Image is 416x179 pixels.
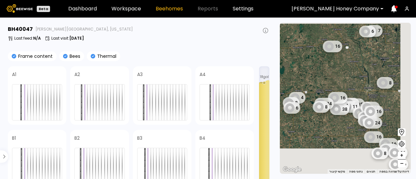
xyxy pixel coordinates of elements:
[33,35,41,41] b: N/A
[364,131,383,143] div: 16
[340,101,360,112] div: 11
[16,54,53,58] p: Frame content
[358,115,377,126] div: 16
[359,25,376,37] div: 6
[6,4,33,13] img: Beewise logo
[74,72,80,77] h4: A2
[95,54,116,58] p: Thermal
[398,152,406,160] button: +
[68,54,80,58] p: Bees
[343,98,359,109] div: 8
[367,170,375,173] a: ‫תנאים (הקישור נפתח בכרטיסייה חדשה)
[366,25,383,36] div: 7
[281,165,303,174] img: Google
[329,169,345,174] button: מקשי קיצור
[12,72,16,77] h4: A1
[349,169,363,174] button: נתוני מפה
[376,77,393,89] div: 8
[400,160,404,168] span: –
[314,98,334,109] div: 24
[260,75,269,79] span: 18 gal
[283,102,300,114] div: 6
[37,6,50,12] div: Beta
[379,143,399,155] div: 13
[389,158,408,170] div: 16
[360,102,380,113] div: 16
[398,160,406,167] button: –
[14,36,41,40] p: Last feed :
[74,136,80,140] h4: B2
[8,27,33,32] h3: BH 40047
[283,97,300,109] div: 8
[200,136,205,140] h4: B4
[198,6,218,11] span: Reports
[12,136,16,140] h4: B1
[353,107,370,119] div: 8
[333,100,350,111] div: 7
[400,151,404,160] span: +
[233,6,253,11] a: Settings
[330,103,349,115] div: 38
[137,72,143,77] h4: A3
[379,170,409,173] a: דיווח על שגיאה במפה
[69,35,84,41] b: [DATE]
[323,40,342,52] div: 16
[68,6,97,11] a: Dashboard
[328,92,347,104] div: 16
[388,147,408,159] div: 16
[379,138,398,150] div: 16
[281,165,303,174] a: ‏פתיחת האזור הזה במפות Google (ייפתח חלון חדש)
[363,117,382,129] div: 24
[364,106,383,117] div: 16
[313,101,330,113] div: 8
[156,6,183,11] a: Beehomes
[111,6,141,11] a: Workspace
[288,92,305,103] div: 4
[51,36,84,40] p: Last visit :
[137,136,142,140] h4: B3
[371,147,388,159] div: 8
[200,72,206,77] h4: A4
[35,27,133,31] span: [PERSON_NAME][GEOGRAPHIC_DATA], [US_STATE]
